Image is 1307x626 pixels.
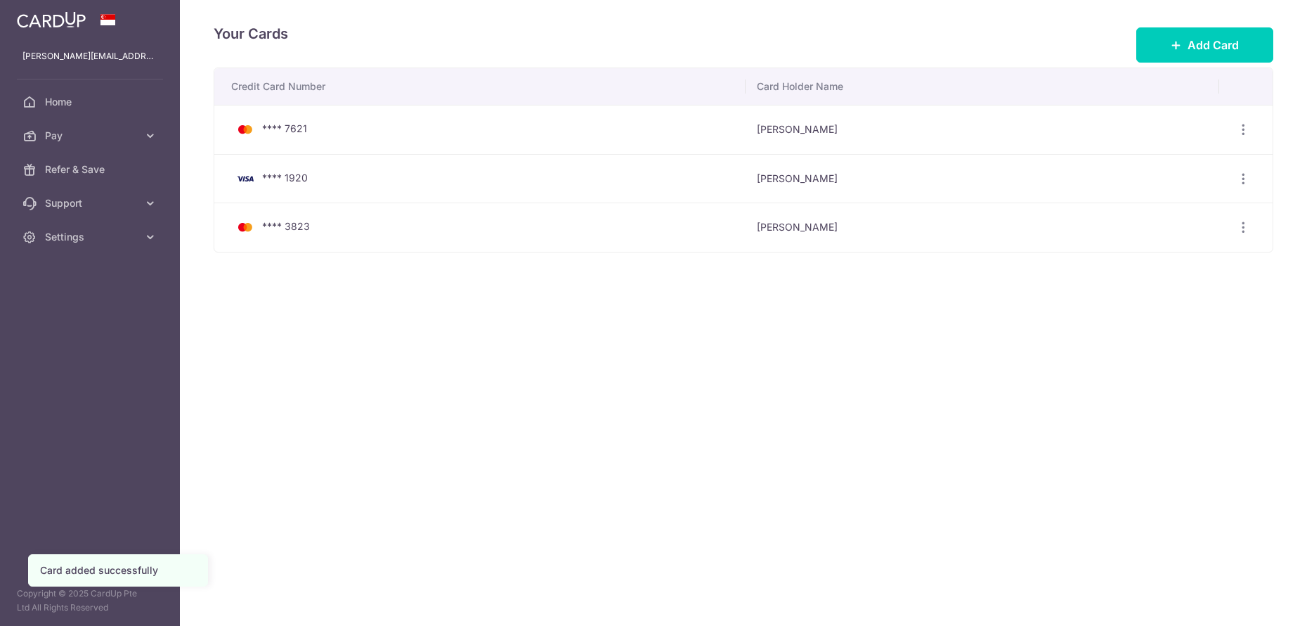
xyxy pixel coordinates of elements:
h4: Your Cards [214,23,288,45]
th: Credit Card Number [214,68,746,105]
td: [PERSON_NAME] [746,203,1218,252]
div: Card added successfully [40,563,196,577]
img: CardUp [17,11,86,28]
td: [PERSON_NAME] [746,154,1218,203]
span: Support [45,196,138,210]
p: [PERSON_NAME][EMAIL_ADDRESS][DOMAIN_NAME] [22,49,157,63]
span: Settings [45,230,138,244]
button: Add Card [1136,27,1273,63]
th: Card Holder Name [746,68,1218,105]
span: Home [45,95,138,109]
td: [PERSON_NAME] [746,105,1218,154]
span: Add Card [1188,37,1239,53]
img: Bank Card [231,219,259,236]
span: Refer & Save [45,162,138,177]
img: Bank Card [231,121,259,138]
span: Pay [45,129,138,143]
img: Bank Card [231,170,259,187]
